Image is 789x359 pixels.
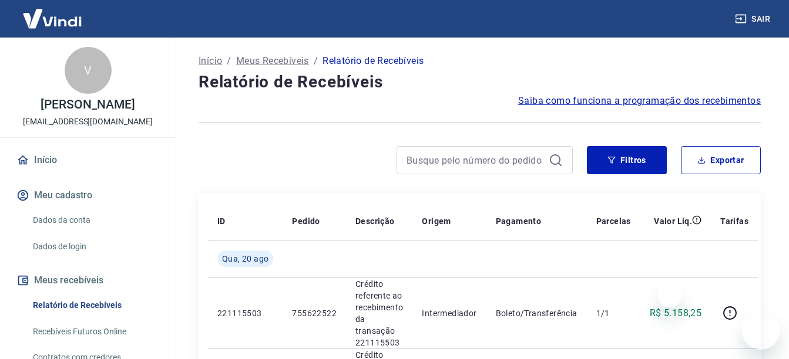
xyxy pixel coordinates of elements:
img: Vindi [14,1,90,36]
p: Intermediador [422,307,476,319]
p: 755622522 [292,307,337,319]
button: Meus recebíveis [14,267,162,293]
button: Sair [733,8,775,30]
p: 1/1 [596,307,631,319]
p: Parcelas [596,215,631,227]
p: / [314,54,318,68]
p: ID [217,215,226,227]
p: Pedido [292,215,320,227]
span: Qua, 20 ago [222,253,268,265]
p: Relatório de Recebíveis [323,54,424,68]
p: Crédito referente ao recebimento da transação 221115503 [355,278,403,348]
p: Boleto/Transferência [496,307,578,319]
a: Dados da conta [28,208,162,232]
a: Saiba como funciona a programação dos recebimentos [518,94,761,108]
button: Exportar [681,146,761,174]
input: Busque pelo número do pedido [407,151,544,169]
p: Pagamento [496,215,542,227]
p: 221115503 [217,307,273,319]
p: Descrição [355,215,395,227]
p: Origem [422,215,451,227]
p: Valor Líq. [654,215,692,227]
div: V [65,47,112,94]
a: Meus Recebíveis [236,54,309,68]
button: Meu cadastro [14,182,162,208]
a: Relatório de Recebíveis [28,293,162,317]
iframe: Fechar mensagem [658,284,681,307]
p: Tarifas [720,215,748,227]
iframe: Botão para abrir a janela de mensagens [742,312,780,350]
h4: Relatório de Recebíveis [199,70,761,94]
button: Filtros [587,146,667,174]
a: Recebíveis Futuros Online [28,320,162,344]
p: [EMAIL_ADDRESS][DOMAIN_NAME] [23,116,153,128]
p: [PERSON_NAME] [41,99,135,111]
a: Início [199,54,222,68]
a: Dados de login [28,235,162,259]
a: Início [14,147,162,173]
p: / [227,54,231,68]
p: R$ 5.158,25 [650,306,701,320]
